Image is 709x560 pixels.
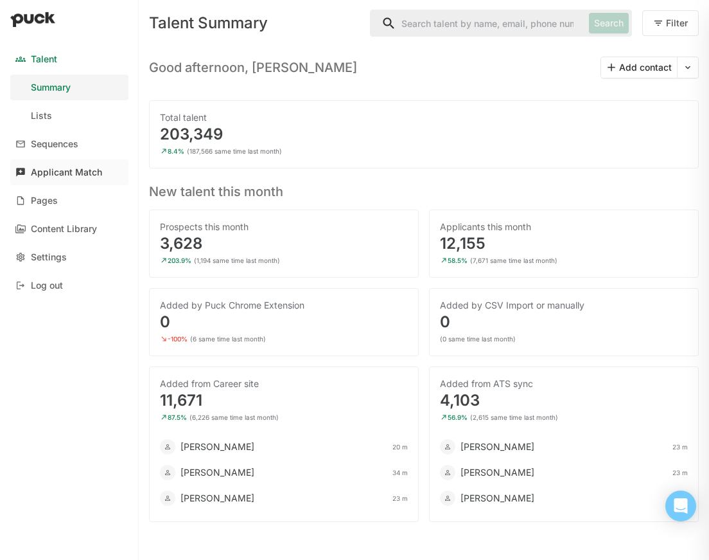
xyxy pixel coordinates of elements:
div: 4,103 [440,393,688,408]
div: Prospects this month [160,221,408,233]
div: 20 m [392,443,408,451]
input: Search [371,10,584,36]
div: Lists [31,111,52,122]
div: -100% [168,335,188,343]
div: [PERSON_NAME] [460,466,534,479]
div: 8.4% [168,147,184,155]
div: [PERSON_NAME] [180,492,254,505]
div: Added from ATS sync [440,377,688,390]
div: Talent Summary [149,15,360,31]
button: Add contact [601,57,677,78]
div: 23 m [392,494,408,502]
div: 3,628 [160,236,408,251]
div: 12,155 [440,236,688,251]
div: Total talent [160,111,688,124]
a: Content Library [10,216,128,242]
h3: New talent this month [149,179,699,199]
div: Added by Puck Chrome Extension [160,299,408,312]
div: Open Intercom Messenger [665,491,696,521]
div: Added by CSV Import or manually [440,299,688,312]
div: [PERSON_NAME] [460,440,534,453]
div: 203,349 [160,127,688,142]
div: Applicant Match [31,167,102,178]
div: (1,194 same time last month) [194,257,280,264]
div: (6 same time last month) [190,335,266,343]
div: Settings [31,252,67,263]
div: (0 same time last month) [440,335,516,343]
div: 58.5% [448,257,468,264]
div: 203.9% [168,257,191,264]
div: 87.5% [168,413,187,421]
div: [PERSON_NAME] [180,440,254,453]
div: Content Library [31,224,97,235]
div: [PERSON_NAME] [180,466,254,479]
div: Sequences [31,139,78,150]
div: 56.9% [448,413,468,421]
div: (6,226 same time last month) [189,413,279,421]
div: 23 m [672,443,688,451]
div: [PERSON_NAME] [460,492,534,505]
a: Settings [10,244,128,270]
div: (187,566 same time last month) [187,147,282,155]
div: Log out [31,280,63,291]
div: (2,615 same time last month) [470,413,558,421]
a: Summary [10,75,128,100]
a: Talent [10,46,128,72]
div: 23 m [672,469,688,476]
div: 34 m [392,469,408,476]
div: Pages [31,195,58,206]
div: Applicants this month [440,221,688,233]
a: Applicant Match [10,159,128,185]
a: Pages [10,188,128,213]
div: Summary [31,82,71,93]
a: Lists [10,103,128,129]
div: Talent [31,54,57,65]
div: 11,671 [160,393,408,408]
h3: Good afternoon, [PERSON_NAME] [149,60,357,75]
button: Filter [642,10,699,36]
div: Added from Career site [160,377,408,390]
a: Sequences [10,131,128,157]
div: (7,671 same time last month) [470,257,557,264]
div: 0 [160,314,408,330]
div: 0 [440,314,688,330]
